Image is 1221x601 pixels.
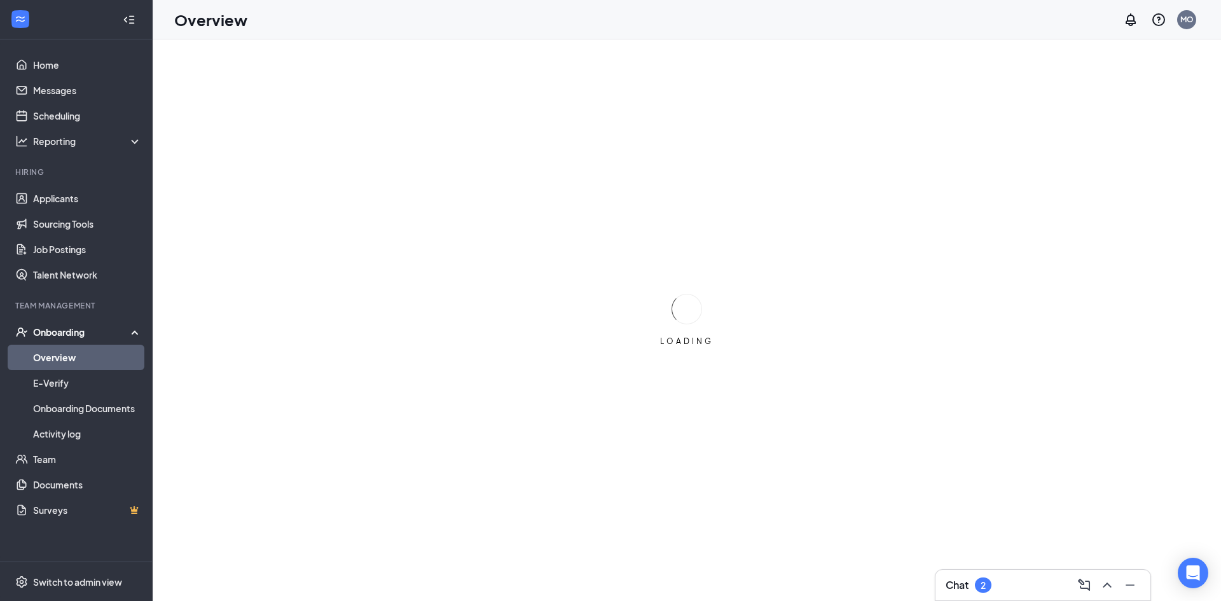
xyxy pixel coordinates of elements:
[15,326,28,338] svg: UserCheck
[33,345,142,370] a: Overview
[1074,575,1094,595] button: ComposeMessage
[1178,558,1208,588] div: Open Intercom Messenger
[1123,12,1138,27] svg: Notifications
[33,262,142,287] a: Talent Network
[33,396,142,421] a: Onboarding Documents
[33,103,142,128] a: Scheduling
[1120,575,1140,595] button: Minimize
[15,576,28,588] svg: Settings
[1151,12,1166,27] svg: QuestionInfo
[1122,577,1138,593] svg: Minimize
[981,580,986,591] div: 2
[33,446,142,472] a: Team
[33,497,142,523] a: SurveysCrown
[33,186,142,211] a: Applicants
[1077,577,1092,593] svg: ComposeMessage
[123,13,135,26] svg: Collapse
[33,472,142,497] a: Documents
[946,578,969,592] h3: Chat
[33,370,142,396] a: E-Verify
[655,336,719,347] div: LOADING
[15,300,139,311] div: Team Management
[14,13,27,25] svg: WorkstreamLogo
[174,9,247,31] h1: Overview
[33,135,142,148] div: Reporting
[33,576,122,588] div: Switch to admin view
[1097,575,1117,595] button: ChevronUp
[33,237,142,262] a: Job Postings
[15,135,28,148] svg: Analysis
[33,421,142,446] a: Activity log
[33,78,142,103] a: Messages
[1180,14,1194,25] div: MO
[33,326,131,338] div: Onboarding
[15,167,139,177] div: Hiring
[1100,577,1115,593] svg: ChevronUp
[33,211,142,237] a: Sourcing Tools
[33,52,142,78] a: Home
